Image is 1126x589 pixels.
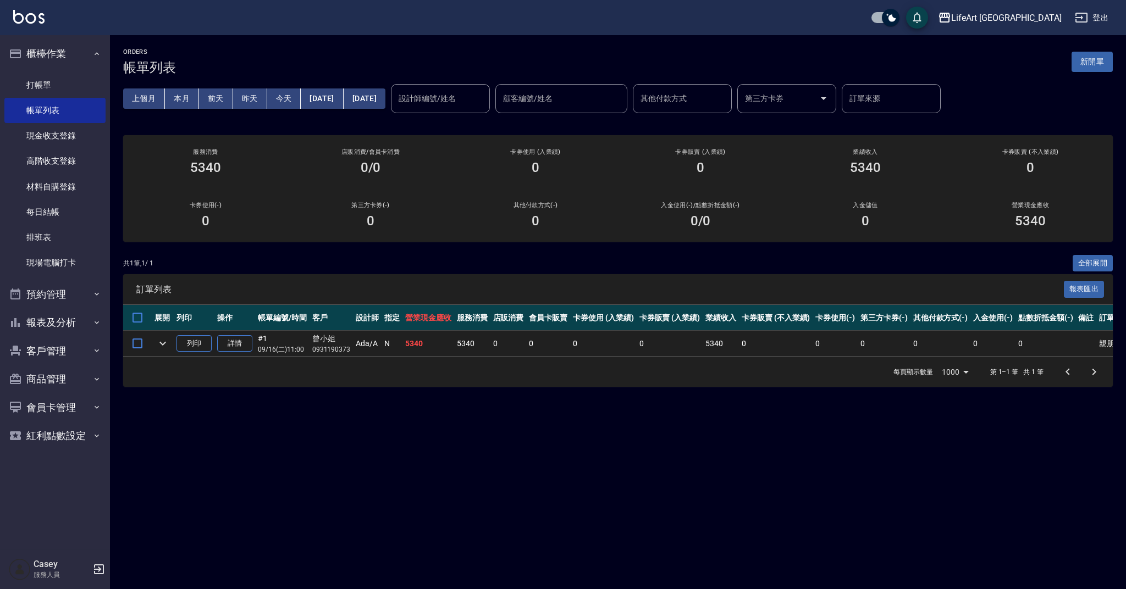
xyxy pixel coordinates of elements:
[310,305,354,331] th: 客戶
[858,331,910,357] td: 0
[990,367,1044,377] p: 第 1–1 筆 共 1 筆
[951,11,1062,25] div: LifeArt [GEOGRAPHIC_DATA]
[739,305,813,331] th: 卡券販賣 (不入業績)
[703,331,739,357] td: 5340
[136,202,275,209] h2: 卡券使用(-)
[466,202,605,209] h2: 其他付款方式(-)
[382,331,402,357] td: N
[4,337,106,365] button: 客戶管理
[4,421,106,450] button: 紅利點數設定
[815,90,832,107] button: Open
[1070,8,1113,28] button: 登出
[796,148,935,155] h2: 業績收入
[190,160,221,175] h3: 5340
[691,213,711,229] h3: 0 /0
[1026,160,1034,175] h3: 0
[202,213,209,229] h3: 0
[4,174,106,199] a: 材料自購登錄
[123,88,165,109] button: 上個月
[961,148,1100,155] h2: 卡券販賣 (不入業績)
[1072,52,1113,72] button: 新開單
[4,98,106,123] a: 帳單列表
[910,331,971,357] td: 0
[199,88,233,109] button: 前天
[1073,255,1113,272] button: 全部展開
[353,305,382,331] th: 設計師
[490,331,527,357] td: 0
[4,250,106,275] a: 現場電腦打卡
[858,305,910,331] th: 第三方卡券(-)
[697,160,704,175] h3: 0
[637,305,703,331] th: 卡券販賣 (入業績)
[382,305,402,331] th: 指定
[570,331,637,357] td: 0
[796,202,935,209] h2: 入金儲值
[961,202,1100,209] h2: 營業現金應收
[123,258,153,268] p: 共 1 筆, 1 / 1
[402,331,454,357] td: 5340
[4,280,106,309] button: 預約管理
[34,559,90,570] h5: Casey
[312,344,351,354] p: 0931190373
[217,335,252,352] a: 詳情
[532,160,539,175] h3: 0
[893,367,933,377] p: 每頁顯示數量
[862,213,869,229] h3: 0
[4,73,106,98] a: 打帳單
[454,305,490,331] th: 服務消費
[526,331,570,357] td: 0
[255,305,310,331] th: 帳單編號/時間
[4,199,106,225] a: 每日結帳
[631,148,770,155] h2: 卡券販賣 (入業績)
[361,160,381,175] h3: 0/0
[454,331,490,357] td: 5340
[1064,281,1105,298] button: 報表匯出
[136,284,1064,295] span: 訂單列表
[9,558,31,580] img: Person
[1015,305,1076,331] th: 點數折抵金額(-)
[267,88,301,109] button: 今天
[813,305,858,331] th: 卡券使用(-)
[255,331,310,357] td: #1
[970,305,1015,331] th: 入金使用(-)
[4,123,106,148] a: 現金收支登錄
[353,331,382,357] td: Ada /A
[466,148,605,155] h2: 卡券使用 (入業績)
[152,305,174,331] th: 展開
[739,331,813,357] td: 0
[258,344,307,354] p: 09/16 (二) 11:00
[631,202,770,209] h2: 入金使用(-) /點數折抵金額(-)
[570,305,637,331] th: 卡券使用 (入業績)
[136,148,275,155] h3: 服務消費
[970,331,1015,357] td: 0
[4,148,106,174] a: 高階收支登錄
[4,40,106,68] button: 櫃檯作業
[301,88,343,109] button: [DATE]
[532,213,539,229] h3: 0
[1075,305,1096,331] th: 備註
[402,305,454,331] th: 營業現金應收
[906,7,928,29] button: save
[1015,213,1046,229] h3: 5340
[910,305,971,331] th: 其他付款方式(-)
[301,202,440,209] h2: 第三方卡券(-)
[637,331,703,357] td: 0
[1015,331,1076,357] td: 0
[344,88,385,109] button: [DATE]
[1072,56,1113,66] a: 新開單
[490,305,527,331] th: 店販消費
[174,305,214,331] th: 列印
[312,333,351,344] div: 曾小姐
[301,148,440,155] h2: 店販消費 /會員卡消費
[937,357,973,387] div: 1000
[850,160,881,175] h3: 5340
[13,10,45,24] img: Logo
[4,393,106,422] button: 會員卡管理
[4,365,106,393] button: 商品管理
[526,305,570,331] th: 會員卡販賣
[123,48,176,55] h2: ORDERS
[123,60,176,75] h3: 帳單列表
[4,308,106,337] button: 報表及分析
[176,335,212,352] button: 列印
[154,335,171,352] button: expand row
